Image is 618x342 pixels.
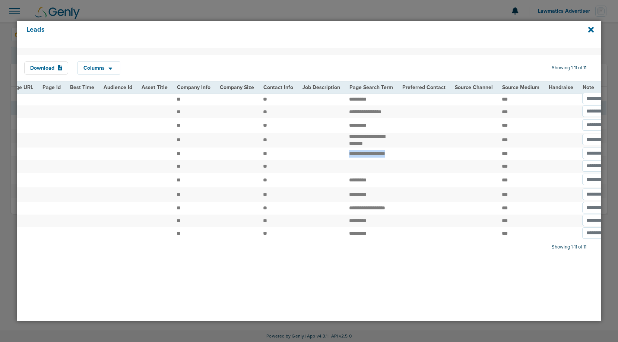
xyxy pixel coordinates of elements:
[137,82,172,93] th: Asset Title
[345,82,397,93] th: Page Search Term
[552,244,586,250] span: Showing 1-11 of 11
[24,61,68,75] button: Download
[104,84,132,91] span: Audience Id
[552,65,586,71] span: Showing 1-11 of 11
[544,82,578,93] th: Handraise
[259,82,298,93] th: Contact Info
[65,82,99,93] th: Best Time
[397,82,450,93] th: Preferred Contact
[26,26,537,43] h4: Leads
[450,82,497,93] th: Source Channel
[38,82,65,93] th: Page Id
[298,82,345,93] th: Job Description
[83,66,105,71] span: Columns
[215,82,259,93] th: Company Size
[497,82,544,93] th: Source Medium
[172,82,215,93] th: Company Info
